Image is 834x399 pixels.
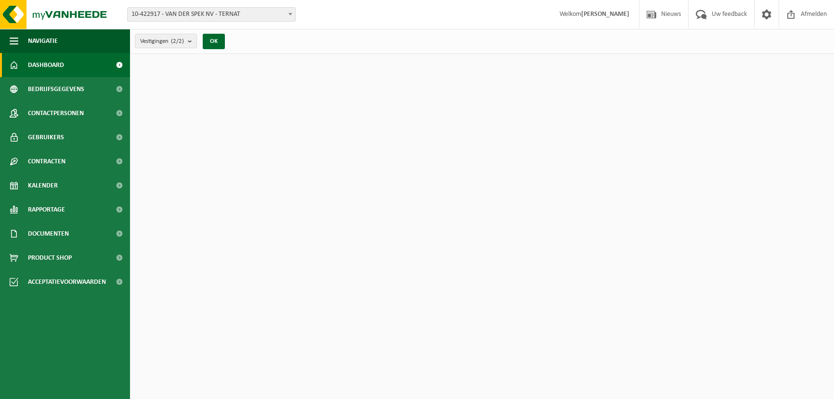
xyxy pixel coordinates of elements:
[28,198,65,222] span: Rapportage
[28,29,58,53] span: Navigatie
[28,53,64,77] span: Dashboard
[28,77,84,101] span: Bedrijfsgegevens
[28,125,64,149] span: Gebruikers
[28,246,72,270] span: Product Shop
[127,7,296,22] span: 10-422917 - VAN DER SPEK NV - TERNAT
[581,11,629,18] strong: [PERSON_NAME]
[28,222,69,246] span: Documenten
[203,34,225,49] button: OK
[140,34,184,49] span: Vestigingen
[128,8,295,21] span: 10-422917 - VAN DER SPEK NV - TERNAT
[28,149,65,173] span: Contracten
[135,34,197,48] button: Vestigingen(2/2)
[171,38,184,44] count: (2/2)
[28,101,84,125] span: Contactpersonen
[28,270,106,294] span: Acceptatievoorwaarden
[28,173,58,198] span: Kalender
